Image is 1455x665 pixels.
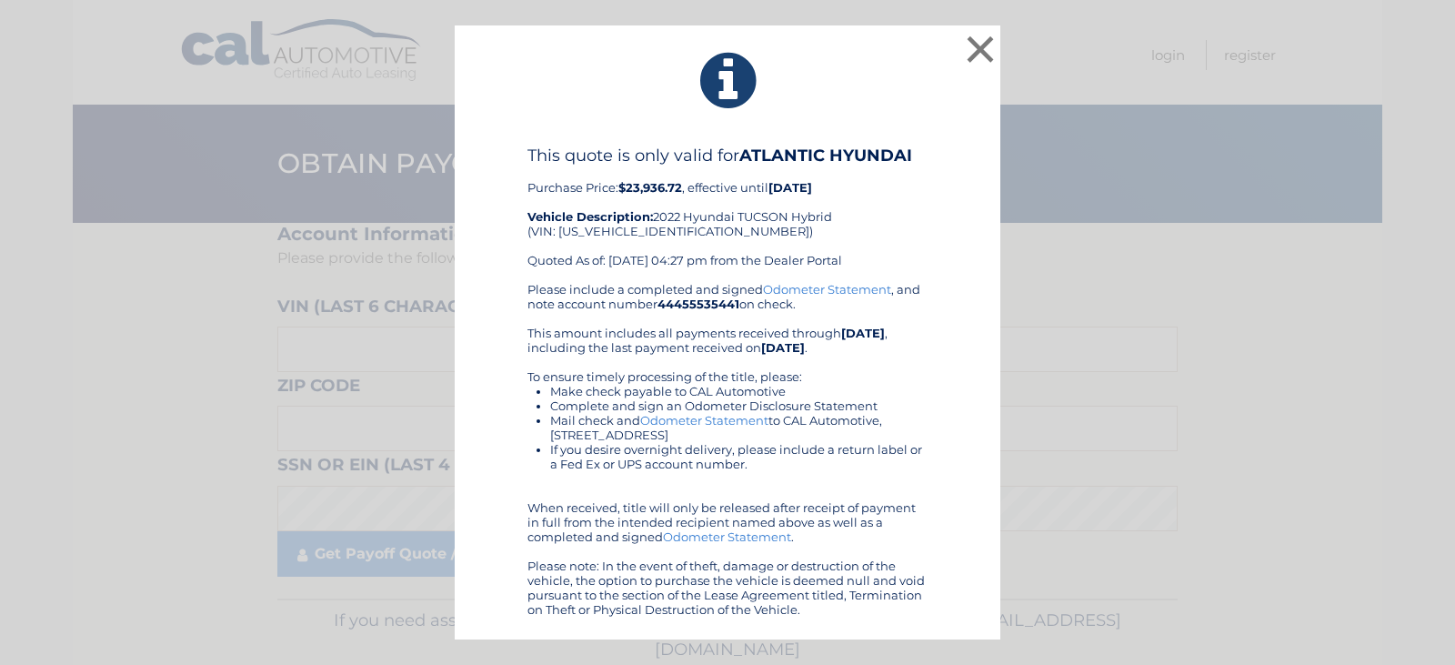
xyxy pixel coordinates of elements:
[618,180,682,195] b: $23,936.72
[550,442,928,471] li: If you desire overnight delivery, please include a return label or a Fed Ex or UPS account number.
[527,209,653,224] strong: Vehicle Description:
[550,384,928,398] li: Make check payable to CAL Automotive
[962,31,998,67] button: ×
[640,413,768,428] a: Odometer Statement
[550,398,928,413] li: Complete and sign an Odometer Disclosure Statement
[527,146,928,282] div: Purchase Price: , effective until 2022 Hyundai TUCSON Hybrid (VIN: [US_VEHICLE_IDENTIFICATION_NUM...
[841,326,885,340] b: [DATE]
[768,180,812,195] b: [DATE]
[761,340,805,355] b: [DATE]
[739,146,912,166] b: ATLANTIC HYUNDAI
[527,146,928,166] h4: This quote is only valid for
[657,297,739,311] b: 44455535441
[763,282,891,297] a: Odometer Statement
[663,529,791,544] a: Odometer Statement
[550,413,928,442] li: Mail check and to CAL Automotive, [STREET_ADDRESS]
[527,282,928,617] div: Please include a completed and signed , and note account number on check. This amount includes al...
